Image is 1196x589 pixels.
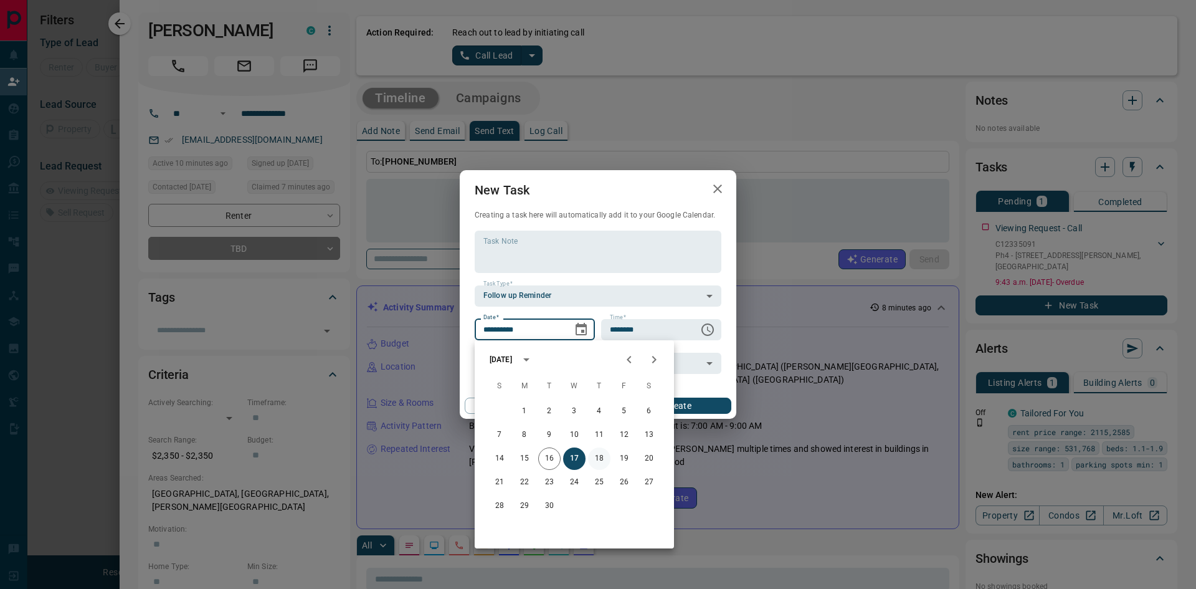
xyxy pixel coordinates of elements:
button: 23 [538,471,561,494]
button: 13 [638,424,660,446]
span: Saturday [638,374,660,399]
button: 6 [638,400,660,423]
span: Thursday [588,374,610,399]
button: 28 [488,495,511,517]
button: 3 [563,400,586,423]
button: 18 [588,448,610,470]
button: 29 [513,495,536,517]
button: 21 [488,471,511,494]
span: Sunday [488,374,511,399]
button: Cancel [465,398,571,414]
button: Choose date, selected date is Sep 17, 2025 [569,317,594,342]
button: 11 [588,424,610,446]
button: calendar view is open, switch to year view [516,349,537,370]
h2: New Task [460,170,544,210]
label: Task Type [483,280,513,288]
button: 5 [613,400,635,423]
button: 25 [588,471,610,494]
button: 16 [538,448,561,470]
button: 22 [513,471,536,494]
label: Time [610,314,626,322]
span: Tuesday [538,374,561,399]
button: 8 [513,424,536,446]
button: 30 [538,495,561,517]
span: Wednesday [563,374,586,399]
span: Monday [513,374,536,399]
button: 17 [563,448,586,470]
button: 27 [638,471,660,494]
button: Choose time, selected time is 6:00 AM [695,317,720,342]
button: 7 [488,424,511,446]
span: Friday [613,374,635,399]
button: 9 [538,424,561,446]
button: 20 [638,448,660,470]
button: 12 [613,424,635,446]
button: Previous month [617,347,642,372]
button: Create [625,398,731,414]
button: 19 [613,448,635,470]
div: Follow up Reminder [475,285,721,307]
p: Creating a task here will automatically add it to your Google Calendar. [475,210,721,221]
button: 1 [513,400,536,423]
button: 2 [538,400,561,423]
button: 10 [563,424,586,446]
button: 26 [613,471,635,494]
button: 24 [563,471,586,494]
button: Next month [642,347,667,372]
button: 15 [513,448,536,470]
button: 14 [488,448,511,470]
button: 4 [588,400,610,423]
div: [DATE] [490,354,512,365]
label: Date [483,314,499,322]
